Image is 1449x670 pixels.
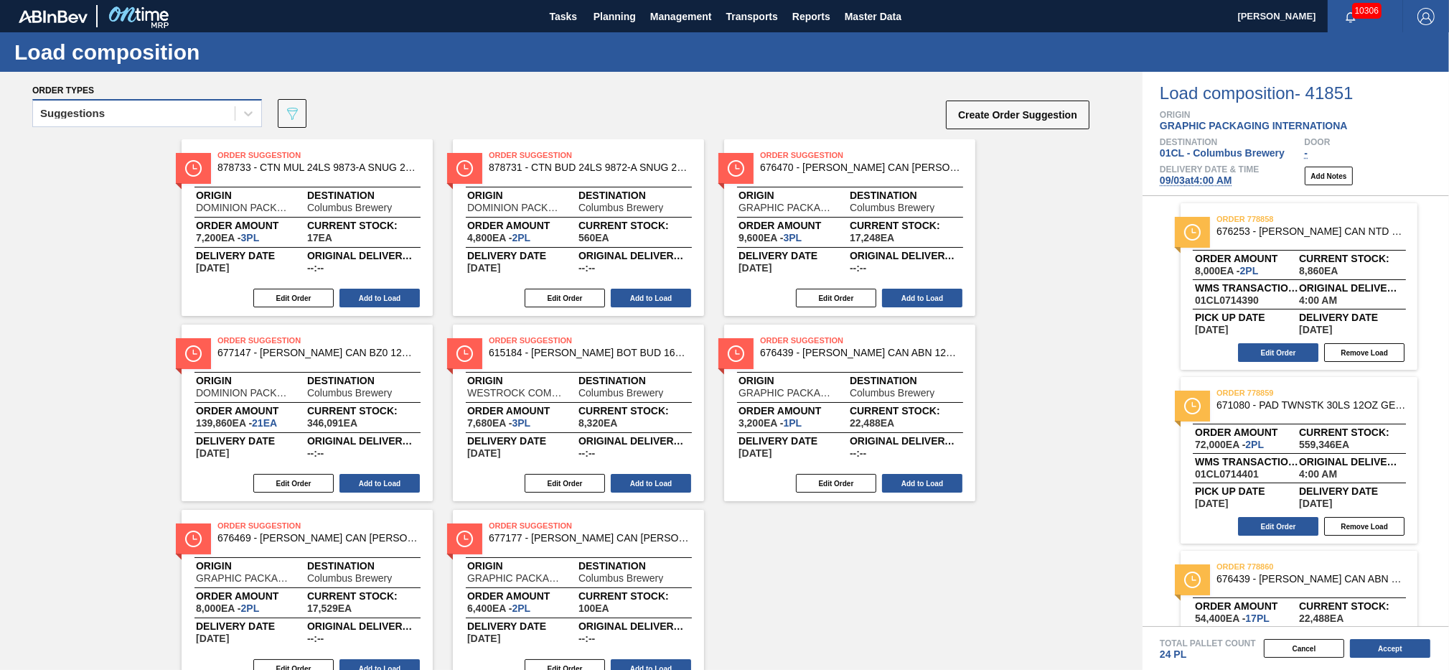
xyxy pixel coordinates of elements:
[1195,469,1259,479] span: 01CL0714401
[738,221,850,230] span: Order amount
[467,592,578,600] span: Order amount
[1160,165,1259,174] span: Delivery Date & Time
[1195,295,1259,305] span: 01CL0714390
[217,518,418,533] span: Order Suggestion
[489,333,690,348] span: Order Suggestion
[882,474,962,493] button: Add to Load
[738,191,850,200] span: Origin
[850,418,894,428] span: ,22,488,EA,
[850,406,961,415] span: Current Stock:
[1195,254,1299,263] span: Order amount
[578,562,690,570] span: Destination
[512,417,531,429] span: 3,PL
[196,437,307,445] span: Delivery Date
[760,348,961,358] span: 676439 - CARR CAN ABN 12OZ TWNSTK 30/12 CAN 0822
[307,573,392,583] span: Columbus Brewery
[252,417,277,429] span: 21,EA
[1195,602,1299,610] span: Order amount
[850,191,961,200] span: Destination
[489,162,690,173] span: 878731 - CTN BUD 24LS 9872-A SNUG 2304 12OZ FOLD
[467,263,500,273] span: 09/03/2025
[850,203,934,213] span: Columbus Brewery
[1195,457,1299,466] span: WMS Transaction ID
[185,531,202,547] img: status
[738,263,772,273] span: 09/03/2025
[307,251,418,260] span: Original delivery time
[512,602,531,614] span: 2,PL
[738,233,802,243] span: 9,600EA-3PL
[796,289,876,307] button: Edit Order
[40,108,105,118] div: Suggestions
[1195,284,1299,292] span: WMS Transaction ID
[196,622,307,631] span: Delivery Date
[217,148,418,162] span: Order Suggestion
[1195,613,1270,623] span: 54,400EA-17PL
[1299,439,1349,450] span: ,559,346,EA
[850,376,961,385] span: Destination
[14,44,269,60] h1: Load composition
[1299,498,1332,508] span: ,09/03/2025,
[182,139,433,316] span: statusOrder Suggestion878733 - CTN MUL 24LS 9873-A SNUG 2304 12OZ FOLDOriginDOMINION PACKAGING, I...
[578,448,595,458] span: --:--
[1245,613,1269,624] span: 17,PL
[1240,265,1259,276] span: 2,PL
[850,233,894,243] span: ,17,248,EA,
[196,592,307,600] span: Order amount
[307,376,418,385] span: Destination
[1299,325,1332,335] span: ,09/03/2025,
[489,533,690,544] span: 677177 - CARR CAN BUD 12OZ FOH TWNSTK 30/12 CAN 1
[307,406,418,415] span: Current Stock:
[738,388,835,398] span: GRAPHIC PACKAGING INTERNATIONA
[1324,343,1405,362] button: Remove Load
[467,406,578,415] span: Order amount
[217,533,418,544] span: 676469 - CARR CAN BUD 12OZ CAN PK 15/12 CAN 0922
[307,221,418,230] span: Current Stock:
[525,474,605,493] button: Edit Order
[512,232,531,243] span: 2,PL
[19,10,88,23] img: TNhmsLtSVTkK8tSr43FrP2fwEKptu5GPRR3wAAAABJRU5ErkJggg==
[738,376,850,385] span: Origin
[1195,313,1299,322] span: Pick up Date
[1264,639,1344,658] button: Cancel
[850,448,866,458] span: --:--
[253,289,334,307] button: Edit Order
[1299,613,1344,623] span: ,22,488,EA
[611,289,691,307] button: Add to Load
[1195,266,1258,276] span: 8,000EA-2PL
[1216,559,1417,574] span: order 778860
[845,8,901,25] span: Master Data
[1299,469,1337,479] span: 4:00 AM
[1184,224,1201,241] img: status
[1216,574,1406,585] span: 676439 - CARR CAN ABN 12OZ TWNSTK 30/12 CAN 0822
[1238,343,1318,362] button: Edit Order
[1299,266,1338,276] span: ,8,860,EA
[467,233,530,243] span: 4,800EA-2PL
[760,148,961,162] span: Order Suggestion
[760,333,961,348] span: Order Suggestion
[467,376,578,385] span: Origin
[1299,602,1403,610] span: Current Stock:
[196,251,307,260] span: Delivery Date
[467,251,578,260] span: Delivery Date
[548,8,579,25] span: Tasks
[1160,111,1449,119] span: Origin
[453,325,704,501] span: statusOrder Suggestion615184 - [PERSON_NAME] BOT BUD 16OZ AL BOT 24/16 AB 0922 BOriginWESTROCK CO...
[578,633,595,643] span: --:--
[196,263,229,273] span: 09/03/2025
[1195,487,1299,495] span: Pick up Date
[467,418,530,428] span: 7,680EA-3PL
[525,289,605,307] button: Edit Order
[850,437,961,445] span: Original delivery time
[489,148,690,162] span: Order Suggestion
[307,448,324,458] span: --:--
[1299,457,1403,466] span: Original delivery time
[578,388,663,398] span: Columbus Brewery
[1299,428,1403,437] span: Current Stock:
[456,531,473,547] img: status
[185,160,202,177] img: status
[578,191,690,200] span: Destination
[578,406,690,415] span: Current Stock:
[196,603,259,613] span: 8,000EA-2PL
[1143,196,1449,370] span: statusorder 778858676253 - [PERSON_NAME] CAN NTD 12OZ CAN PK 15/12 CAN 0522Order amount8,000EA -2...
[1195,498,1228,508] span: ,09/01/2025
